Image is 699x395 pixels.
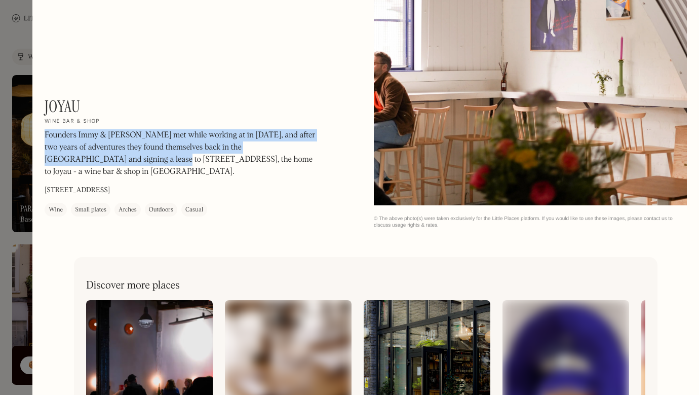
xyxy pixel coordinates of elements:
div: © The above photo(s) were taken exclusively for the Little Places platform. If you would like to ... [374,216,687,229]
h1: Joyau [45,97,80,116]
div: Wine [49,205,63,215]
div: Outdoors [149,205,173,215]
div: Small plates [75,205,106,215]
p: Founders Immy & [PERSON_NAME] met while working at in [DATE], and after two years of adventures t... [45,129,318,178]
h2: Wine bar & shop [45,118,100,125]
div: Casual [185,205,203,215]
p: [STREET_ADDRESS] [45,185,110,196]
div: Arches [119,205,137,215]
h2: Discover more places [86,279,180,292]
